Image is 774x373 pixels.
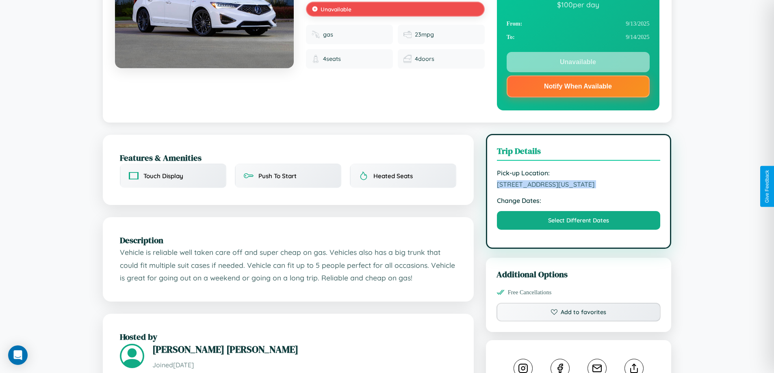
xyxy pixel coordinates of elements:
[312,30,320,39] img: Fuel type
[497,169,661,177] strong: Pick-up Location:
[415,31,434,38] span: 23 mpg
[497,180,661,188] span: [STREET_ADDRESS][US_STATE]
[764,170,770,203] div: Give Feedback
[507,20,523,27] strong: From:
[321,6,351,13] span: Unavailable
[403,30,412,39] img: Fuel efficiency
[312,55,320,63] img: Seats
[373,172,413,180] span: Heated Seats
[507,34,515,41] strong: To:
[258,172,297,180] span: Push To Start
[120,331,457,343] h2: Hosted by
[403,55,412,63] img: Doors
[120,152,457,164] h2: Features & Amenities
[507,17,650,30] div: 9 / 13 / 2025
[120,246,457,285] p: Vehicle is reliable well taken care off and super cheap on gas. Vehicles also has a big trunk tha...
[323,31,333,38] span: gas
[497,196,661,205] strong: Change Dates:
[152,343,457,356] h3: [PERSON_NAME] [PERSON_NAME]
[508,289,552,296] span: Free Cancellations
[8,345,28,365] div: Open Intercom Messenger
[497,211,661,230] button: Select Different Dates
[415,55,434,63] span: 4 doors
[507,52,650,72] button: Unavailable
[497,145,661,161] h3: Trip Details
[120,234,457,246] h2: Description
[496,303,661,321] button: Add to favorites
[507,75,650,97] button: Notify When Available
[323,55,341,63] span: 4 seats
[507,30,650,44] div: 9 / 14 / 2025
[143,172,183,180] span: Touch Display
[152,359,457,371] p: Joined [DATE]
[496,268,661,280] h3: Additional Options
